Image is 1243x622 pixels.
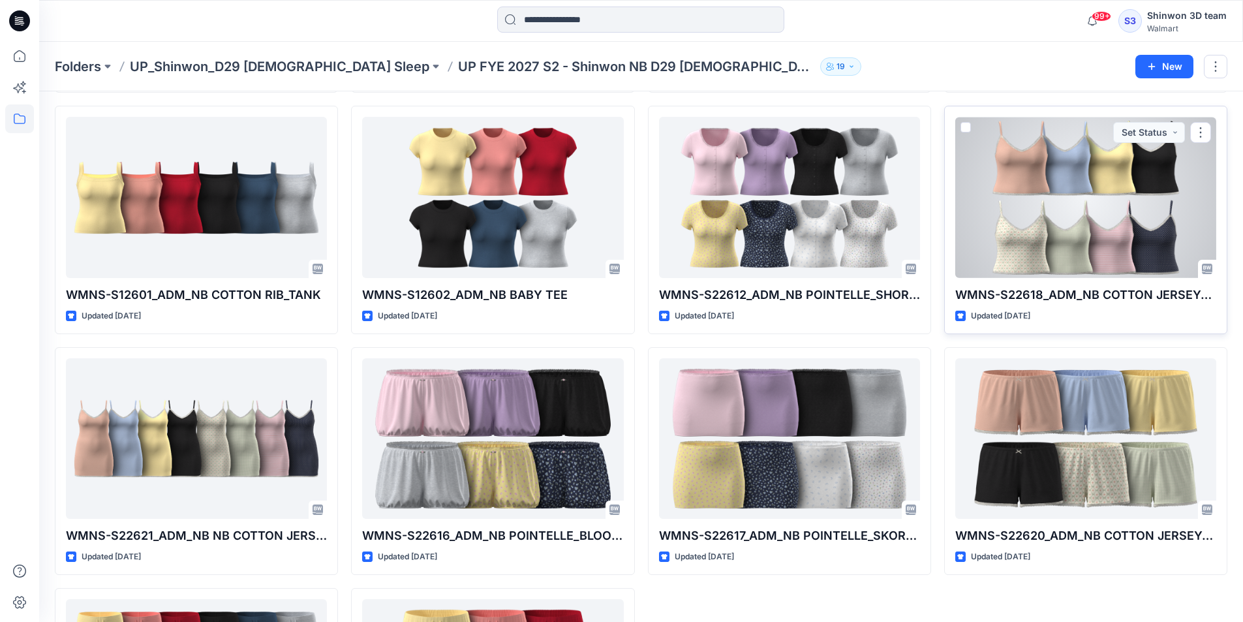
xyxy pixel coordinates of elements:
[659,358,920,520] a: WMNS-S22617_ADM_NB POINTELLE_SKORTS
[55,57,101,76] a: Folders
[955,117,1216,278] a: WMNS-S22618_ADM_NB COTTON JERSEY&LACE_CAMI
[971,550,1030,564] p: Updated [DATE]
[362,358,623,520] a: WMNS-S22616_ADM_NB POINTELLE_BLOOMERS
[362,117,623,278] a: WMNS-S12602_ADM_NB BABY TEE
[955,286,1216,304] p: WMNS-S22618_ADM_NB COTTON JERSEY&LACE_CAMI
[82,309,141,323] p: Updated [DATE]
[1147,23,1227,33] div: Walmart
[378,309,437,323] p: Updated [DATE]
[1118,9,1142,33] div: S3
[820,57,861,76] button: 19
[362,286,623,304] p: WMNS-S12602_ADM_NB BABY TEE
[675,550,734,564] p: Updated [DATE]
[1147,8,1227,23] div: Shinwon 3D team
[130,57,429,76] a: UP_Shinwon_D29 [DEMOGRAPHIC_DATA] Sleep
[378,550,437,564] p: Updated [DATE]
[82,550,141,564] p: Updated [DATE]
[836,59,845,74] p: 19
[66,286,327,304] p: WMNS-S12601_ADM_NB COTTON RIB_TANK
[66,527,327,545] p: WMNS-S22621_ADM_NB NB COTTON JERSEY&LACE_SLIP
[659,527,920,545] p: WMNS-S22617_ADM_NB POINTELLE_SKORTS
[675,309,734,323] p: Updated [DATE]
[955,358,1216,520] a: WMNS-S22620_ADM_NB COTTON JERSEY&LACE_SHORT
[458,57,815,76] p: UP FYE 2027 S2 - Shinwon NB D29 [DEMOGRAPHIC_DATA] Sleepwear
[1092,11,1111,22] span: 99+
[659,286,920,304] p: WMNS-S22612_ADM_NB POINTELLE_SHORT SLEEVE CARDIGAN
[971,309,1030,323] p: Updated [DATE]
[1135,55,1193,78] button: New
[66,117,327,278] a: WMNS-S12601_ADM_NB COTTON RIB_TANK
[66,358,327,520] a: WMNS-S22621_ADM_NB NB COTTON JERSEY&LACE_SLIP
[362,527,623,545] p: WMNS-S22616_ADM_NB POINTELLE_BLOOMERS
[659,117,920,278] a: WMNS-S22612_ADM_NB POINTELLE_SHORT SLEEVE CARDIGAN
[955,527,1216,545] p: WMNS-S22620_ADM_NB COTTON JERSEY&LACE_SHORT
